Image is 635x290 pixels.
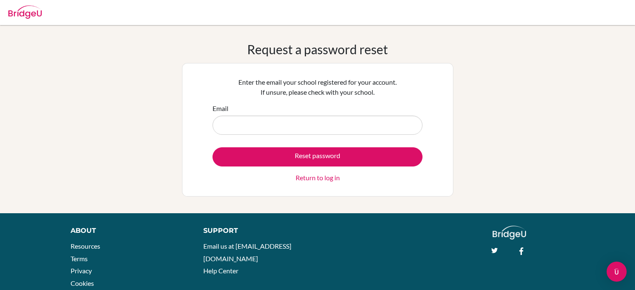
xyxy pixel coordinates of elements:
[493,226,526,240] img: logo_white@2x-f4f0deed5e89b7ecb1c2cc34c3e3d731f90f0f143d5ea2071677605dd97b5244.png
[607,262,627,282] div: Open Intercom Messenger
[8,5,42,19] img: Bridge-U
[71,242,100,250] a: Resources
[71,267,92,275] a: Privacy
[213,77,422,97] p: Enter the email your school registered for your account. If unsure, please check with your school.
[203,242,291,262] a: Email us at [EMAIL_ADDRESS][DOMAIN_NAME]
[203,226,309,236] div: Support
[203,267,238,275] a: Help Center
[71,226,185,236] div: About
[296,173,340,183] a: Return to log in
[247,42,388,57] h1: Request a password reset
[213,103,228,113] label: Email
[71,279,94,287] a: Cookies
[71,255,88,262] a: Terms
[213,147,422,166] button: Reset password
